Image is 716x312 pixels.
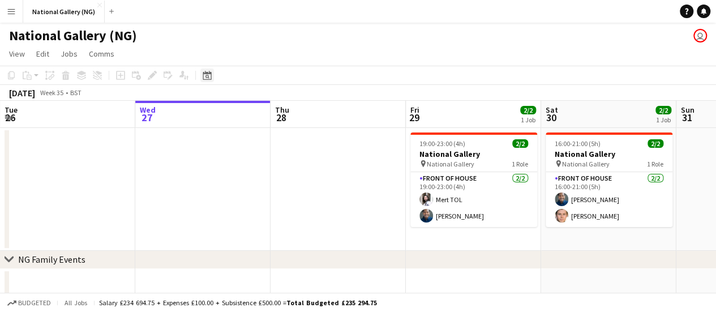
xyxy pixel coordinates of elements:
[18,299,51,307] span: Budgeted
[5,105,18,115] span: Tue
[546,133,672,227] app-job-card: 16:00-21:00 (5h)2/2National Gallery National Gallery1 RoleFront of House2/216:00-21:00 (5h)[PERSO...
[286,298,377,307] span: Total Budgeted £235 294.75
[23,1,105,23] button: National Gallery (NG)
[419,139,465,148] span: 19:00-23:00 (4h)
[89,49,114,59] span: Comms
[520,106,536,114] span: 2/2
[562,160,610,168] span: National Gallery
[138,111,156,124] span: 27
[544,111,558,124] span: 30
[521,116,535,124] div: 1 Job
[62,298,89,307] span: All jobs
[140,105,156,115] span: Wed
[9,49,25,59] span: View
[99,298,377,307] div: Salary £234 694.75 + Expenses £100.00 + Subsistence £500.00 =
[546,149,672,159] h3: National Gallery
[37,88,66,97] span: Week 35
[6,297,53,309] button: Budgeted
[410,105,419,115] span: Fri
[655,106,671,114] span: 2/2
[693,29,707,42] app-user-avatar: Bala McAlinn
[84,46,119,61] a: Comms
[648,139,663,148] span: 2/2
[679,111,694,124] span: 31
[273,111,289,124] span: 28
[9,27,137,44] h1: National Gallery (NG)
[410,133,537,227] app-job-card: 19:00-23:00 (4h)2/2National Gallery National Gallery1 RoleFront of House2/219:00-23:00 (4h)Mert T...
[546,105,558,115] span: Sat
[512,139,528,148] span: 2/2
[656,116,671,124] div: 1 Job
[3,111,18,124] span: 26
[32,46,54,61] a: Edit
[427,160,474,168] span: National Gallery
[410,172,537,227] app-card-role: Front of House2/219:00-23:00 (4h)Mert TOL[PERSON_NAME]
[275,105,289,115] span: Thu
[555,139,601,148] span: 16:00-21:00 (5h)
[18,254,85,265] div: NG Family Events
[410,149,537,159] h3: National Gallery
[56,46,82,61] a: Jobs
[70,88,82,97] div: BST
[647,160,663,168] span: 1 Role
[5,46,29,61] a: View
[61,49,78,59] span: Jobs
[409,111,419,124] span: 29
[546,172,672,227] app-card-role: Front of House2/216:00-21:00 (5h)[PERSON_NAME][PERSON_NAME]
[36,49,49,59] span: Edit
[9,87,35,99] div: [DATE]
[512,160,528,168] span: 1 Role
[681,105,694,115] span: Sun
